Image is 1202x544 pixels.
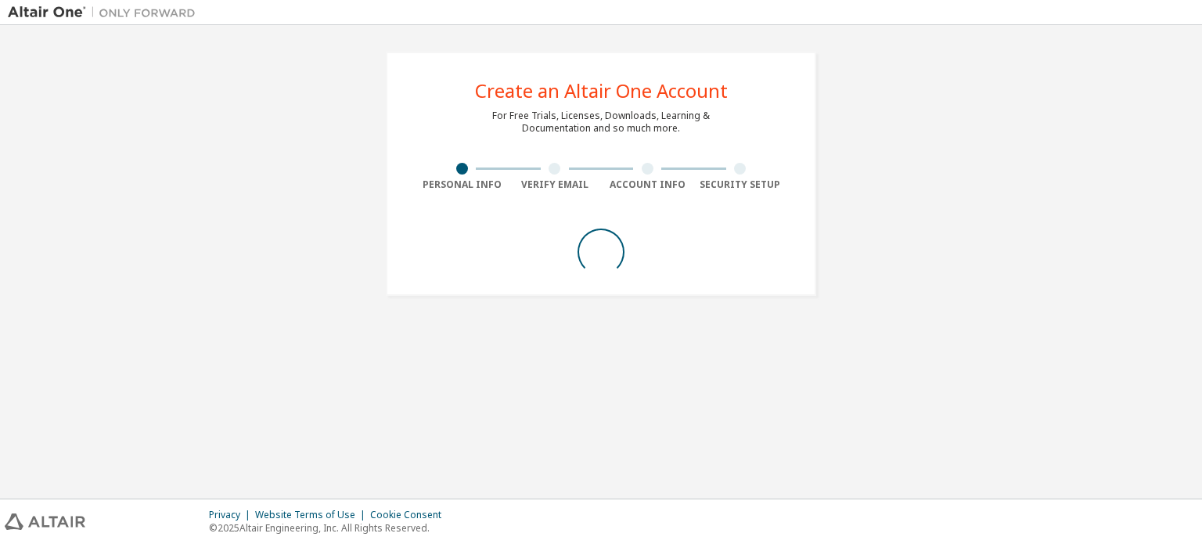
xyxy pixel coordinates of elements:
[5,513,85,530] img: altair_logo.svg
[694,178,787,191] div: Security Setup
[492,110,710,135] div: For Free Trials, Licenses, Downloads, Learning & Documentation and so much more.
[370,509,451,521] div: Cookie Consent
[509,178,602,191] div: Verify Email
[255,509,370,521] div: Website Terms of Use
[475,81,728,100] div: Create an Altair One Account
[8,5,203,20] img: Altair One
[416,178,509,191] div: Personal Info
[209,521,451,535] p: © 2025 Altair Engineering, Inc. All Rights Reserved.
[601,178,694,191] div: Account Info
[209,509,255,521] div: Privacy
